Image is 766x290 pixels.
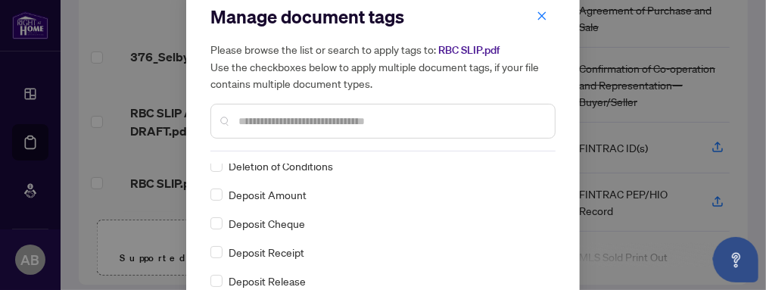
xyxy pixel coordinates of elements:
button: Open asap [713,237,758,282]
span: close [537,11,547,21]
span: Deposit Cheque [229,215,305,232]
span: Deposit Release [229,273,306,289]
span: Deposit Amount [229,186,307,203]
span: Deposit Receipt [229,244,304,260]
h2: Manage document tags [210,5,556,29]
span: Deletion of Conditions [229,157,333,174]
span: RBC SLIP.pdf [438,43,500,57]
h5: Please browse the list or search to apply tags to: Use the checkboxes below to apply multiple doc... [210,41,556,92]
